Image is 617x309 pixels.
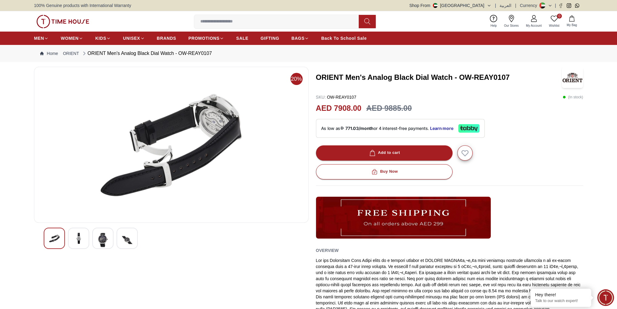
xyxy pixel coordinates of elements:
a: Home [40,50,58,56]
a: ORIENT [63,50,79,56]
img: United Arab Emirates [433,3,438,8]
span: My Bag [564,23,579,27]
div: Add to cart [368,149,400,156]
span: | [515,2,516,8]
a: Help [487,14,500,29]
img: ORIENT Men's Analog Black Dial Watch - OW-REAY0107 [49,233,60,244]
img: ORIENT Men's Analog Black Dial Watch - OW-REAY0107 [39,72,303,218]
a: GIFTING [260,33,279,44]
img: ... [36,15,89,28]
div: Chat Widget [597,289,614,306]
span: Wishlist [547,23,562,28]
a: 0Wishlist [545,14,563,29]
button: Buy Now [316,164,453,179]
span: My Account [524,23,544,28]
span: SALE [236,35,248,41]
a: Facebook [558,3,563,8]
img: ORIENT Men's Analog Black Dial Watch - OW-REAY0107 [97,233,108,247]
img: ... [316,197,491,239]
span: Help [488,23,499,28]
button: My Bag [563,14,581,29]
a: Back To School Sale [321,33,367,44]
a: WOMEN [61,33,83,44]
span: Back To School Sale [321,35,367,41]
h3: ORIENT Men's Analog Black Dial Watch - OW-REAY0107 [316,73,561,82]
span: UNISEX [123,35,140,41]
button: Add to cart [316,145,453,161]
button: Shop From[GEOGRAPHIC_DATA] [409,2,491,8]
a: Instagram [567,3,571,8]
p: Talk to our watch expert! [535,298,587,304]
span: | [495,2,496,8]
a: SALE [236,33,248,44]
span: SKU : [316,95,326,100]
p: OW-REAY0107 [316,94,356,100]
span: BRANDS [157,35,176,41]
span: GIFTING [260,35,279,41]
div: Buy Now [370,168,398,175]
div: ORIENT Men's Analog Black Dial Watch - OW-REAY0107 [81,50,212,57]
a: BAGS [291,33,309,44]
a: Whatsapp [575,3,579,8]
img: ORIENT Men's Analog Black Dial Watch - OW-REAY0107 [562,67,583,88]
a: PROMOTIONS [188,33,224,44]
span: BAGS [291,35,304,41]
span: KIDS [95,35,106,41]
a: BRANDS [157,33,176,44]
a: Our Stores [500,14,522,29]
div: Currency [520,2,540,8]
h3: AED 9885.00 [366,103,412,114]
button: العربية [500,2,511,8]
h2: AED 7908.00 [316,103,361,114]
div: Hey there! [535,292,587,298]
span: Our Stores [502,23,521,28]
a: KIDS [95,33,111,44]
a: MEN [34,33,49,44]
h2: Overview [316,246,339,255]
span: 0 [557,14,562,19]
span: WOMEN [61,35,79,41]
span: 100% Genuine products with International Warranty [34,2,131,8]
p: ( In stock ) [563,94,583,100]
img: ORIENT Men's Analog Black Dial Watch - OW-REAY0107 [73,233,84,244]
span: PROMOTIONS [188,35,220,41]
span: MEN [34,35,44,41]
span: 20% [290,73,303,85]
img: ORIENT Men's Analog Black Dial Watch - OW-REAY0107 [122,233,133,247]
nav: Breadcrumb [34,45,583,62]
a: UNISEX [123,33,144,44]
span: | [555,2,556,8]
